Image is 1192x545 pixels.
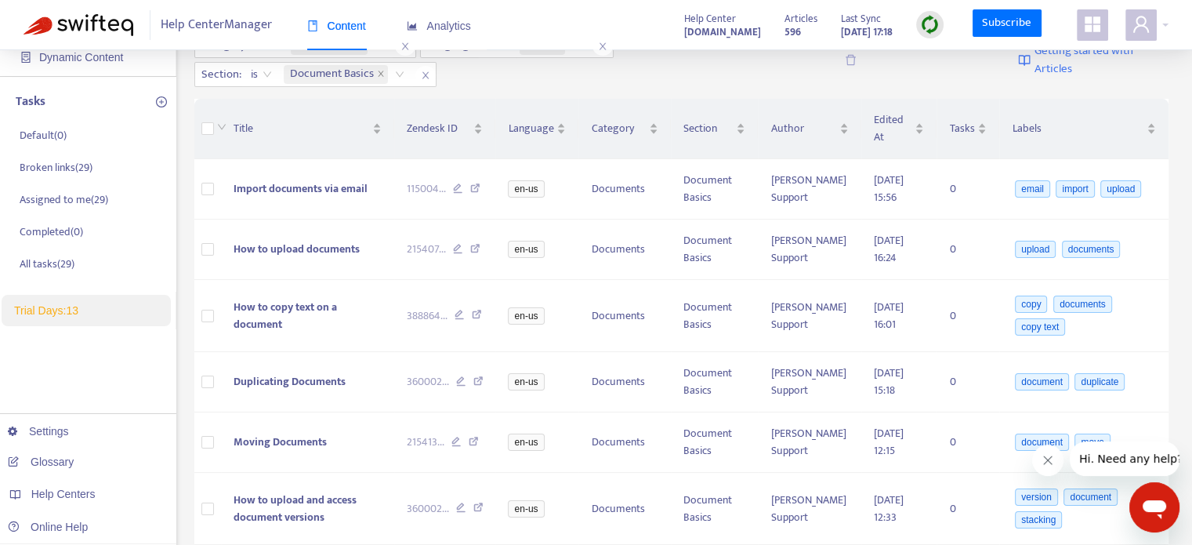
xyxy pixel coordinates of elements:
[20,127,67,144] p: Default ( 0 )
[24,14,133,36] img: Swifteq
[880,36,934,55] span: + Add filter
[874,298,904,333] span: [DATE] 16:01
[1015,241,1056,258] span: upload
[495,99,578,159] th: Language
[1018,33,1168,87] a: Getting started with Articles
[578,412,671,473] td: Documents
[671,220,758,280] td: Document Basics
[874,424,904,460] span: [DATE] 12:15
[937,99,999,159] th: Tasks
[578,220,671,280] td: Documents
[8,521,88,533] a: Online Help
[1063,489,1118,506] span: document
[937,412,999,473] td: 0
[20,256,74,272] p: All tasks ( 29 )
[407,241,446,258] span: 215407 ...
[937,159,999,220] td: 0
[937,352,999,412] td: 0
[8,456,74,468] a: Glossary
[874,364,904,399] span: [DATE] 15:18
[784,10,817,27] span: Articles
[1062,241,1121,258] span: documents
[671,352,758,412] td: Document Basics
[1132,15,1150,34] span: user
[234,240,360,258] span: How to upload documents
[937,280,999,352] td: 0
[758,412,861,473] td: [PERSON_NAME] Support
[234,120,369,137] span: Title
[758,473,861,545] td: [PERSON_NAME] Support
[1100,180,1141,198] span: upload
[251,63,272,86] span: is
[758,352,861,412] td: [PERSON_NAME] Support
[671,159,758,220] td: Document Basics
[508,434,544,451] span: en-us
[937,473,999,545] td: 0
[671,280,758,352] td: Document Basics
[578,99,671,159] th: Category
[949,120,974,137] span: Tasks
[307,20,366,32] span: Content
[684,10,736,27] span: Help Center
[1012,120,1143,137] span: Labels
[1015,434,1069,451] span: document
[973,9,1042,38] a: Subscribe
[671,412,758,473] td: Document Basics
[1015,296,1047,313] span: copy
[1074,434,1110,451] span: move
[234,372,346,391] span: Duplicating Documents
[671,473,758,545] td: Document Basics
[508,307,544,325] span: en-us
[407,20,418,31] span: area-chart
[861,99,937,159] th: Edited At
[1070,441,1179,476] iframe: Message from company
[395,37,415,56] span: close
[415,66,436,85] span: close
[508,180,544,198] span: en-us
[508,500,544,518] span: en-us
[784,24,801,41] strong: 596
[770,120,836,137] span: Author
[508,241,544,258] span: en-us
[20,223,83,240] p: Completed ( 0 )
[578,159,671,220] td: Documents
[20,52,31,63] span: container
[1015,373,1069,391] span: document
[20,191,108,208] p: Assigned to me ( 29 )
[1018,54,1031,67] img: image-link
[508,120,553,137] span: Language
[377,70,385,79] span: close
[31,488,96,500] span: Help Centers
[1053,296,1112,313] span: documents
[683,120,733,137] span: Section
[874,111,911,146] span: Edited At
[394,99,496,159] th: Zendesk ID
[592,37,613,56] span: close
[156,96,167,107] span: plus-circle
[234,433,327,451] span: Moving Documents
[684,23,761,41] a: [DOMAIN_NAME]
[578,280,671,352] td: Documents
[39,51,123,64] span: Dynamic Content
[1083,15,1102,34] span: appstore
[9,11,113,24] span: Hi. Need any help?
[962,36,1003,55] span: Save
[20,159,92,176] p: Broken links ( 29 )
[874,231,904,267] span: [DATE] 16:24
[920,15,940,35] img: sync.dc5367851b00ba804db3.png
[578,352,671,412] td: Documents
[407,434,444,451] span: 215413 ...
[1015,180,1050,198] span: email
[578,473,671,545] td: Documents
[591,120,646,137] span: Category
[999,99,1168,159] th: Labels
[1015,318,1065,336] span: copy text
[508,373,544,391] span: en-us
[14,304,78,317] span: Trial Days: 13
[16,93,45,111] p: Tasks
[234,180,368,198] span: Import documents via email
[407,180,446,198] span: 115004 ...
[221,99,394,159] th: Title
[671,99,758,159] th: Section
[195,63,244,86] span: Section :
